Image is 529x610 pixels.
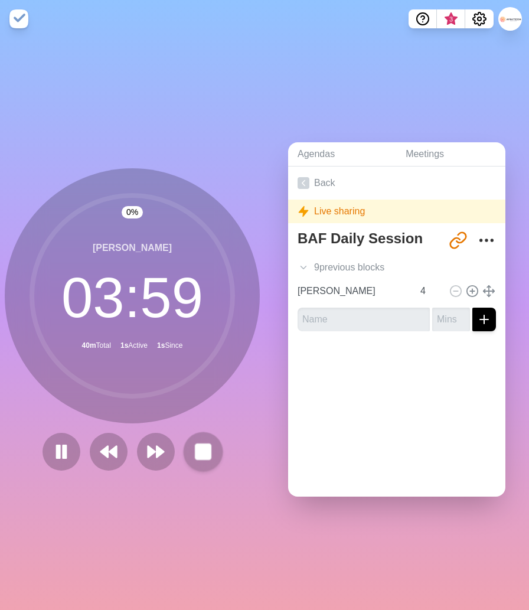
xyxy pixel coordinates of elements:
input: Mins [432,308,470,331]
button: What’s new [437,9,465,28]
input: Mins [416,279,444,303]
div: 9 previous block [288,256,505,279]
a: Back [288,167,505,200]
span: s [380,260,384,275]
div: Live sharing [288,200,505,223]
input: Name [298,308,430,331]
a: Agendas [288,142,396,167]
img: timeblocks logo [9,9,28,28]
button: Share link [446,229,470,252]
a: Meetings [396,142,505,167]
button: More [475,229,498,252]
input: Name [293,279,413,303]
button: Help [409,9,437,28]
span: 3 [446,15,456,24]
button: Settings [465,9,494,28]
